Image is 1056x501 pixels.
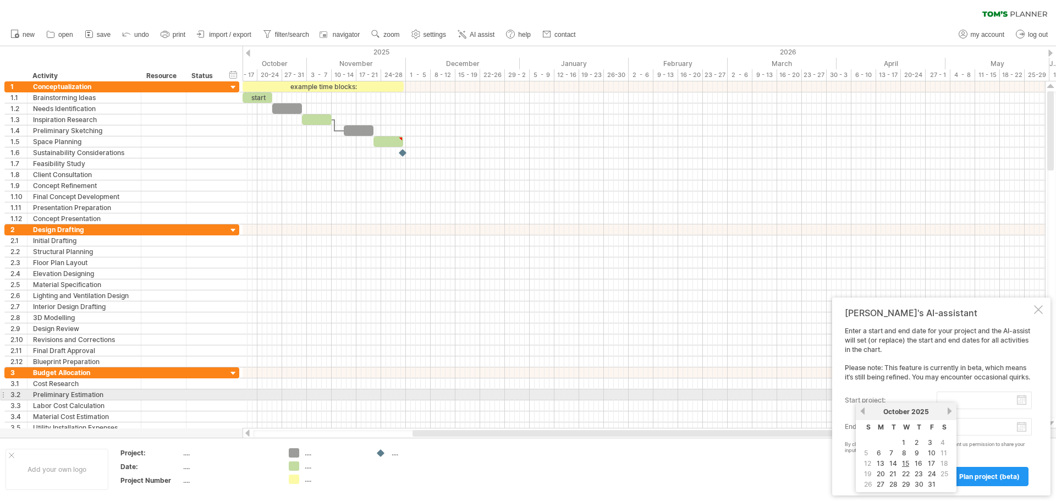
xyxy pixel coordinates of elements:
[939,438,950,447] td: this is a weekend day
[43,27,76,42] a: open
[971,31,1004,38] span: my account
[33,114,135,125] div: Inspiration Research
[728,58,837,69] div: March 2026
[950,69,975,81] div: 4 - 8
[332,69,356,81] div: 10 - 14
[33,257,135,268] div: Floor Plan Layout
[926,69,950,81] div: 27 - 1
[10,147,27,158] div: 1.6
[1013,27,1051,42] a: log out
[470,31,494,38] span: AI assist
[10,345,27,356] div: 2.11
[777,69,802,81] div: 16 - 20
[58,31,73,38] span: open
[939,448,948,458] span: 11
[33,268,135,279] div: Elevation Designing
[975,69,1000,81] div: 11 - 15
[10,389,27,400] div: 3.2
[10,411,27,422] div: 3.4
[942,423,947,431] span: Saturday
[802,69,827,81] div: 23 - 27
[888,458,898,469] a: 14
[530,69,554,81] div: 5 - 9
[305,448,365,458] div: ....
[10,323,27,334] div: 2.9
[33,312,135,323] div: 3D Modelling
[927,458,936,469] a: 17
[876,469,886,479] a: 20
[862,459,874,468] td: this is a weekend day
[629,69,653,81] div: 2 - 6
[862,480,874,489] td: this is a weekend day
[892,423,896,431] span: Tuesday
[959,472,1020,481] span: plan project (beta)
[950,467,1028,486] a: plan project (beta)
[901,448,908,458] a: 8
[10,246,27,257] div: 2.2
[33,224,135,235] div: Design Drafting
[1028,31,1048,38] span: log out
[33,103,135,114] div: Needs Identification
[10,180,27,191] div: 1.9
[914,448,920,458] a: 9
[33,136,135,147] div: Space Planning
[209,31,251,38] span: import / export
[183,462,276,471] div: ....
[10,81,27,92] div: 1
[505,69,530,81] div: 29 - 2
[33,147,135,158] div: Sustainability Considerations
[356,69,381,81] div: 17 - 21
[424,31,446,38] span: settings
[33,323,135,334] div: Design Review
[939,458,949,469] span: 18
[431,69,455,81] div: 8 - 12
[845,392,937,409] label: start project:
[33,301,135,312] div: Interior Design Drafting
[260,27,312,42] a: filter/search
[33,400,135,411] div: Labor Cost Calculation
[305,475,365,484] div: ....
[173,31,185,38] span: print
[10,213,27,224] div: 1.12
[901,69,926,81] div: 20-24
[158,27,189,42] a: print
[914,469,924,479] a: 23
[629,58,728,69] div: February 2026
[883,408,910,416] span: October
[10,114,27,125] div: 1.3
[33,235,135,246] div: Initial Drafting
[845,327,1032,486] div: Enter a start and end date for your project and the AI-assist will set (or replace) the start and...
[33,180,135,191] div: Concept Refinement
[318,27,363,42] a: navigator
[837,58,945,69] div: April 2026
[914,458,923,469] a: 16
[520,58,629,69] div: January 2026
[927,479,937,489] a: 31
[33,279,135,290] div: Material Specification
[10,290,27,301] div: 2.6
[10,378,27,389] div: 3.1
[703,69,728,81] div: 23 - 27
[728,69,752,81] div: 2 - 6
[901,479,911,489] a: 29
[480,69,505,81] div: 22-26
[911,408,929,416] span: 2025
[455,27,498,42] a: AI assist
[10,136,27,147] div: 1.5
[927,469,937,479] a: 24
[33,422,135,433] div: Utility Installation Expenses
[945,58,1049,69] div: May 2026
[305,461,365,471] div: ....
[939,437,946,448] span: 4
[97,31,111,38] span: save
[193,58,307,69] div: October 2025
[10,202,27,213] div: 1.11
[33,213,135,224] div: Concept Presentation
[10,169,27,180] div: 1.8
[901,458,910,469] a: 15
[927,448,937,458] a: 10
[878,423,884,431] span: Monday
[243,92,272,103] div: start
[903,423,910,431] span: Wednesday
[10,312,27,323] div: 2.8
